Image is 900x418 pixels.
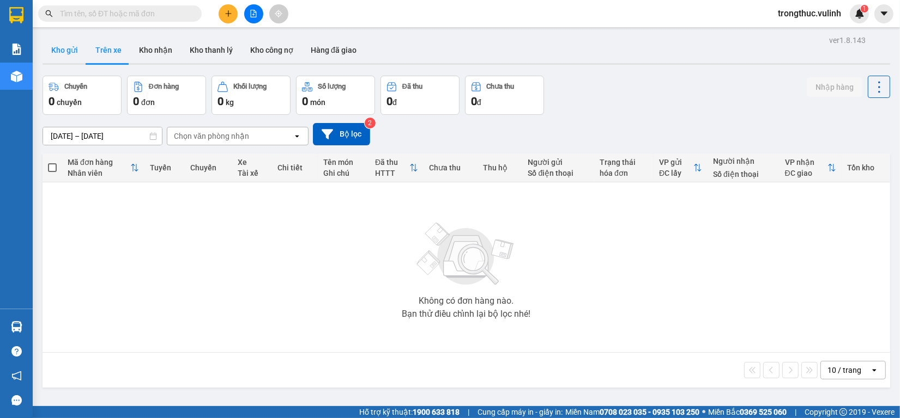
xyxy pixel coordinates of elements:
div: Xe [238,158,267,167]
span: chuyến [57,98,82,107]
span: plus [225,10,232,17]
th: Toggle SortBy [654,153,708,182]
span: đơn [141,98,155,107]
th: Toggle SortBy [370,153,424,182]
div: Số điện thoại [528,169,589,177]
span: caret-down [879,9,889,19]
input: Select a date range. [43,127,162,145]
th: Toggle SortBy [62,153,144,182]
div: ver 1.8.143 [829,34,866,46]
div: 10 / trang [827,365,861,376]
button: Kho công nợ [241,37,302,63]
img: warehouse-icon [11,71,22,82]
img: svg+xml;base64,PHN2ZyBjbGFzcz0ibGlzdC1wbHVnX19zdmciIHhtbG5zPSJodHRwOi8vd3d3LnczLm9yZy8yMDAwL3N2Zy... [412,216,521,292]
button: Đã thu0đ [380,76,460,115]
span: | [795,406,796,418]
div: Mã đơn hàng [68,158,130,167]
div: Nhân viên [68,169,130,177]
div: Ghi chú [323,169,364,177]
span: 0 [386,95,392,108]
img: solution-icon [11,44,22,55]
span: trongthuc.vulinh [769,7,850,20]
div: Chuyến [191,163,227,172]
div: Người gửi [528,158,589,167]
span: question-circle [11,346,22,356]
div: ĐC giao [785,169,827,177]
strong: 0369 525 060 [740,408,787,416]
strong: 1900 633 818 [413,408,460,416]
span: copyright [839,408,847,416]
button: file-add [244,4,263,23]
div: Chi tiết [277,163,312,172]
span: Miền Nam [565,406,699,418]
img: icon-new-feature [855,9,865,19]
span: Miền Bắc [708,406,787,418]
span: message [11,395,22,405]
span: | [468,406,469,418]
div: Bạn thử điều chỉnh lại bộ lọc nhé! [402,310,530,318]
span: aim [275,10,282,17]
div: Tuyến [150,163,180,172]
div: Chưa thu [429,163,472,172]
span: ⚪️ [702,410,705,414]
div: HTTT [375,169,409,177]
button: Kho gửi [43,37,87,63]
span: notification [11,371,22,381]
div: hóa đơn [600,169,648,177]
button: caret-down [874,4,893,23]
span: search [45,10,53,17]
span: món [310,98,325,107]
sup: 2 [365,118,376,128]
span: đ [477,98,481,107]
button: plus [219,4,238,23]
div: ĐC lấy [659,169,693,177]
svg: open [870,366,879,374]
span: 0 [471,95,477,108]
div: Số lượng [318,83,346,90]
button: Khối lượng0kg [212,76,291,115]
div: Người nhận [713,157,774,165]
span: Hỗ trợ kỹ thuật: [359,406,460,418]
div: VP nhận [785,158,827,167]
span: Cung cấp máy in - giấy in: [478,406,563,418]
span: kg [226,98,234,107]
div: Khối lượng [233,83,267,90]
div: Chọn văn phòng nhận [174,131,249,142]
button: Trên xe [87,37,130,63]
img: warehouse-icon [11,321,22,333]
sup: 1 [861,5,868,13]
div: Chuyến [64,83,87,90]
button: Kho nhận [130,37,181,63]
button: Chưa thu0đ [465,76,544,115]
div: Tên món [323,158,364,167]
div: Đã thu [402,83,422,90]
span: đ [392,98,397,107]
svg: open [293,132,301,140]
div: Đơn hàng [149,83,179,90]
div: Đã thu [375,158,409,167]
button: Nhập hàng [807,77,862,97]
span: 0 [218,95,224,108]
button: Số lượng0món [296,76,375,115]
span: file-add [250,10,257,17]
div: VP gửi [659,158,693,167]
span: 0 [49,95,55,108]
button: aim [269,4,288,23]
div: Tài xế [238,169,267,177]
th: Toggle SortBy [780,153,842,182]
button: Đơn hàng0đơn [127,76,206,115]
strong: 0708 023 035 - 0935 103 250 [600,408,699,416]
div: Không có đơn hàng nào. [419,297,514,305]
button: Hàng đã giao [302,37,365,63]
button: Kho thanh lý [181,37,241,63]
span: 0 [302,95,308,108]
button: Chuyến0chuyến [43,76,122,115]
input: Tìm tên, số ĐT hoặc mã đơn [60,8,189,20]
span: 0 [133,95,139,108]
button: Bộ lọc [313,123,370,145]
div: Tồn kho [847,163,885,172]
div: Số điện thoại [713,170,774,179]
img: logo-vxr [9,7,23,23]
div: Trạng thái [600,158,648,167]
div: Thu hộ [483,163,517,172]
